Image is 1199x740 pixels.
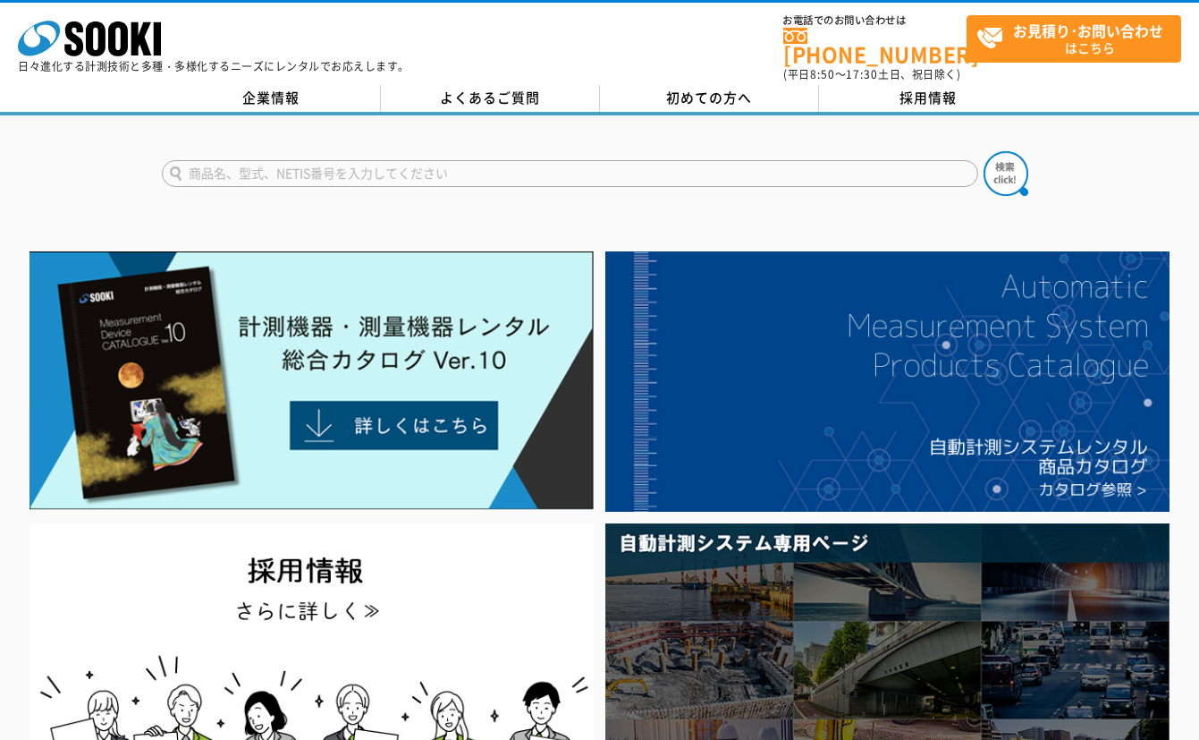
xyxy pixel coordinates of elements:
[984,151,1028,196] img: btn_search.png
[666,88,752,107] span: 初めての方へ
[967,15,1181,63] a: お見積り･お問い合わせはこちら
[18,61,410,72] p: 日々進化する計測技術と多種・多様化するニーズにレンタルでお応えします。
[162,160,978,187] input: 商品名、型式、NETIS番号を入力してください
[846,66,878,82] span: 17:30
[819,85,1038,112] a: 採用情報
[605,251,1169,512] img: 自動計測システムカタログ
[976,16,1180,61] span: はこちら
[783,28,967,64] a: [PHONE_NUMBER]
[30,251,594,510] img: Catalog Ver10
[783,15,967,26] span: お電話でのお問い合わせは
[600,85,819,112] a: 初めての方へ
[162,85,381,112] a: 企業情報
[783,66,960,82] span: (平日 ～ 土日、祝日除く)
[810,66,835,82] span: 8:50
[1013,20,1163,41] strong: お見積り･お問い合わせ
[381,85,600,112] a: よくあるご質問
